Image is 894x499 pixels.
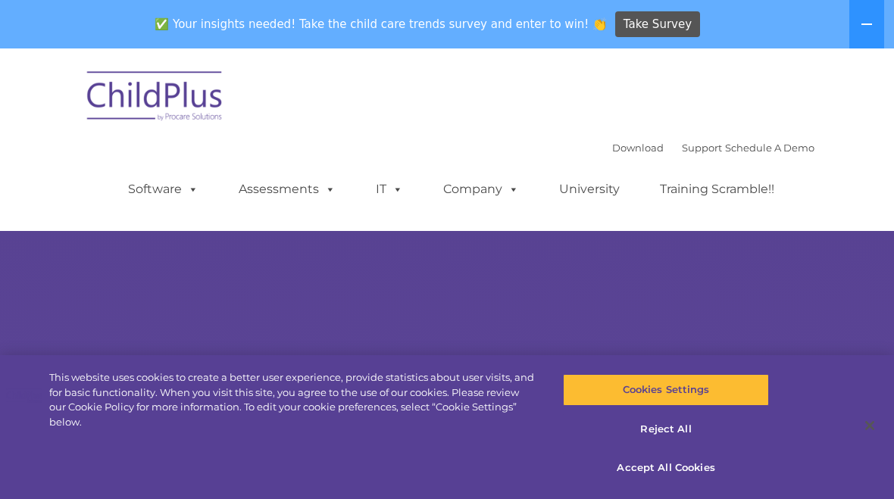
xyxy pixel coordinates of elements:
[853,409,886,442] button: Close
[563,374,768,406] button: Cookies Settings
[361,174,418,204] a: IT
[624,11,692,38] span: Take Survey
[113,174,214,204] a: Software
[80,61,231,136] img: ChildPlus by Procare Solutions
[612,142,664,154] a: Download
[645,174,789,204] a: Training Scramble!!
[615,11,701,38] a: Take Survey
[682,142,722,154] a: Support
[544,174,635,204] a: University
[563,413,768,445] button: Reject All
[563,452,768,484] button: Accept All Cookies
[428,174,534,204] a: Company
[612,142,814,154] font: |
[49,370,536,429] div: This website uses cookies to create a better user experience, provide statistics about user visit...
[725,142,814,154] a: Schedule A Demo
[149,10,613,39] span: ✅ Your insights needed! Take the child care trends survey and enter to win! 👏
[223,174,351,204] a: Assessments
